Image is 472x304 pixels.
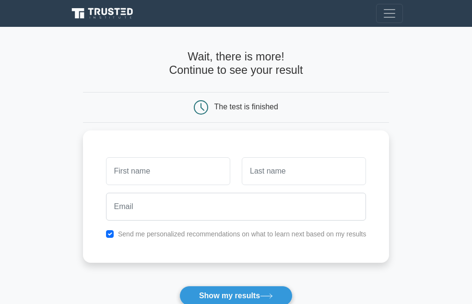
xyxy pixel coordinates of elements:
h4: Wait, there is more! Continue to see your result [83,50,389,77]
label: Send me personalized recommendations on what to learn next based on my results [118,230,366,238]
input: Last name [242,157,366,185]
div: The test is finished [214,103,278,111]
input: Email [106,193,366,221]
input: First name [106,157,230,185]
button: Toggle navigation [376,4,403,23]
